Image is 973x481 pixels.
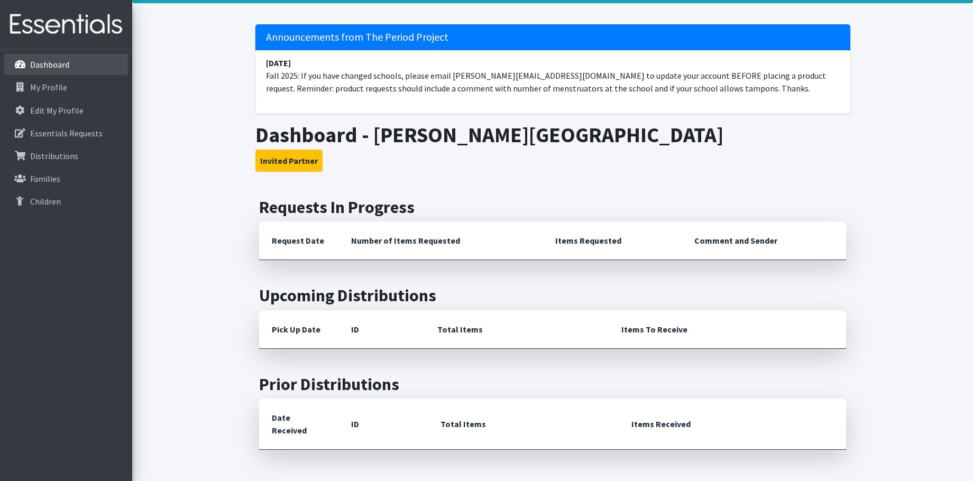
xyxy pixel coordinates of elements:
button: Invited Partner [255,150,323,172]
h2: Upcoming Distributions [259,285,846,306]
a: Essentials Requests [4,123,128,144]
th: Pick Up Date [259,310,338,349]
p: Distributions [30,151,78,161]
a: Dashboard [4,54,128,75]
th: Items Received [619,399,846,450]
a: Distributions [4,145,128,166]
p: Edit My Profile [30,105,84,116]
th: Number of Items Requested [338,221,543,260]
a: My Profile [4,77,128,98]
th: ID [338,399,428,450]
p: Families [30,173,60,184]
p: My Profile [30,82,67,92]
li: Fall 2025: If you have changed schools, please email [PERSON_NAME][EMAIL_ADDRESS][DOMAIN_NAME] to... [255,50,850,101]
strong: [DATE] [266,58,291,68]
th: Items Requested [543,221,682,260]
th: Total Items [425,310,609,349]
img: HumanEssentials [4,7,128,42]
h1: Dashboard - [PERSON_NAME][GEOGRAPHIC_DATA] [255,122,850,147]
a: Children [4,191,128,212]
th: Date Received [259,399,338,450]
h2: Requests In Progress [259,197,846,217]
th: Request Date [259,221,338,260]
p: Dashboard [30,59,69,70]
h2: Prior Distributions [259,374,846,394]
a: Edit My Profile [4,100,128,121]
th: Comment and Sender [682,221,846,260]
th: Total Items [428,399,618,450]
h5: Announcements from The Period Project [255,24,850,50]
p: Essentials Requests [30,128,103,138]
p: Children [30,196,61,207]
a: Families [4,168,128,189]
th: Items To Receive [609,310,846,349]
th: ID [338,310,425,349]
